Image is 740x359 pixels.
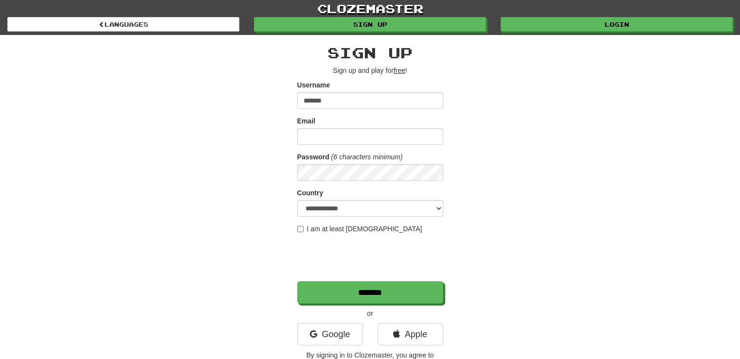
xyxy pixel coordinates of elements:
[297,66,443,75] p: Sign up and play for !
[394,67,405,74] u: free
[297,239,445,276] iframe: reCAPTCHA
[297,45,443,61] h2: Sign up
[297,116,315,126] label: Email
[297,224,422,234] label: I am at least [DEMOGRAPHIC_DATA]
[297,152,329,162] label: Password
[7,17,239,32] a: Languages
[297,226,304,232] input: I am at least [DEMOGRAPHIC_DATA]
[331,153,403,161] em: (6 characters minimum)
[297,188,324,198] label: Country
[378,323,443,345] a: Apple
[254,17,486,32] a: Sign up
[297,308,443,318] p: or
[297,80,330,90] label: Username
[297,323,363,345] a: Google
[501,17,733,32] a: Login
